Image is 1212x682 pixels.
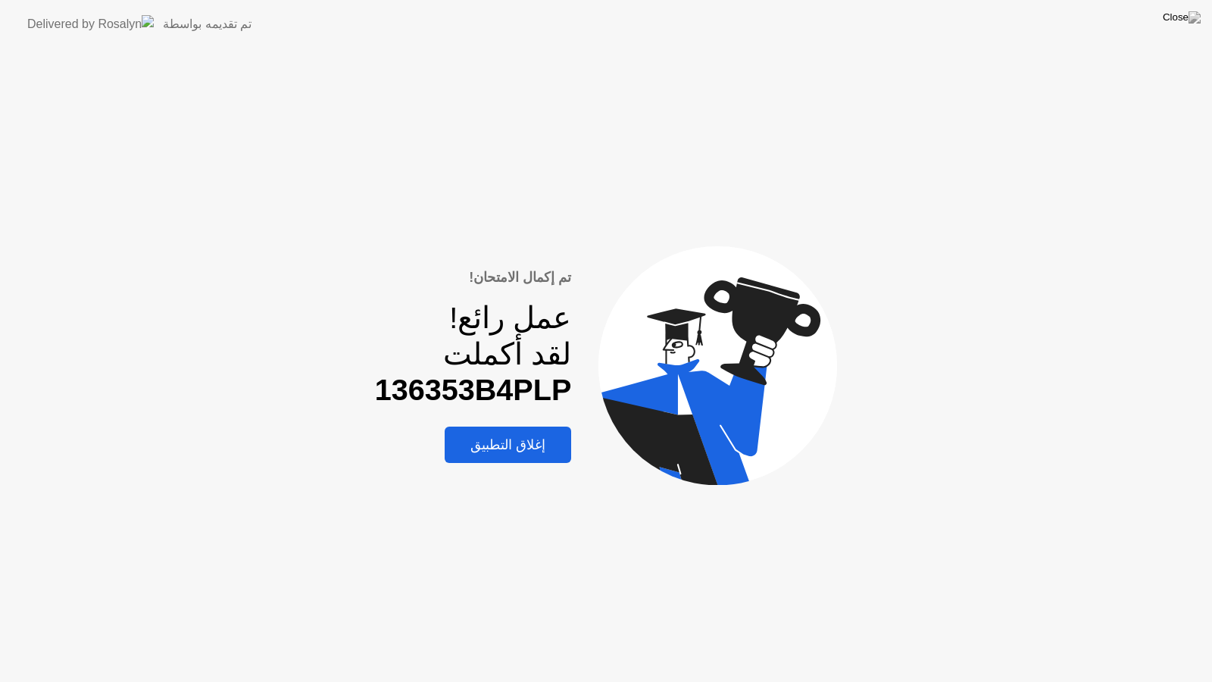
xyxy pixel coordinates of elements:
img: Close [1163,11,1201,23]
div: عمل رائع! لقد أكملت [375,300,572,408]
div: تم إكمال الامتحان! [375,267,572,288]
div: تم تقديمه بواسطة [163,15,251,33]
div: إغلاق التطبيق [449,436,567,453]
img: Delivered by Rosalyn [27,15,154,33]
button: إغلاق التطبيق [445,427,571,463]
b: 136353B4PLP [375,373,572,406]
